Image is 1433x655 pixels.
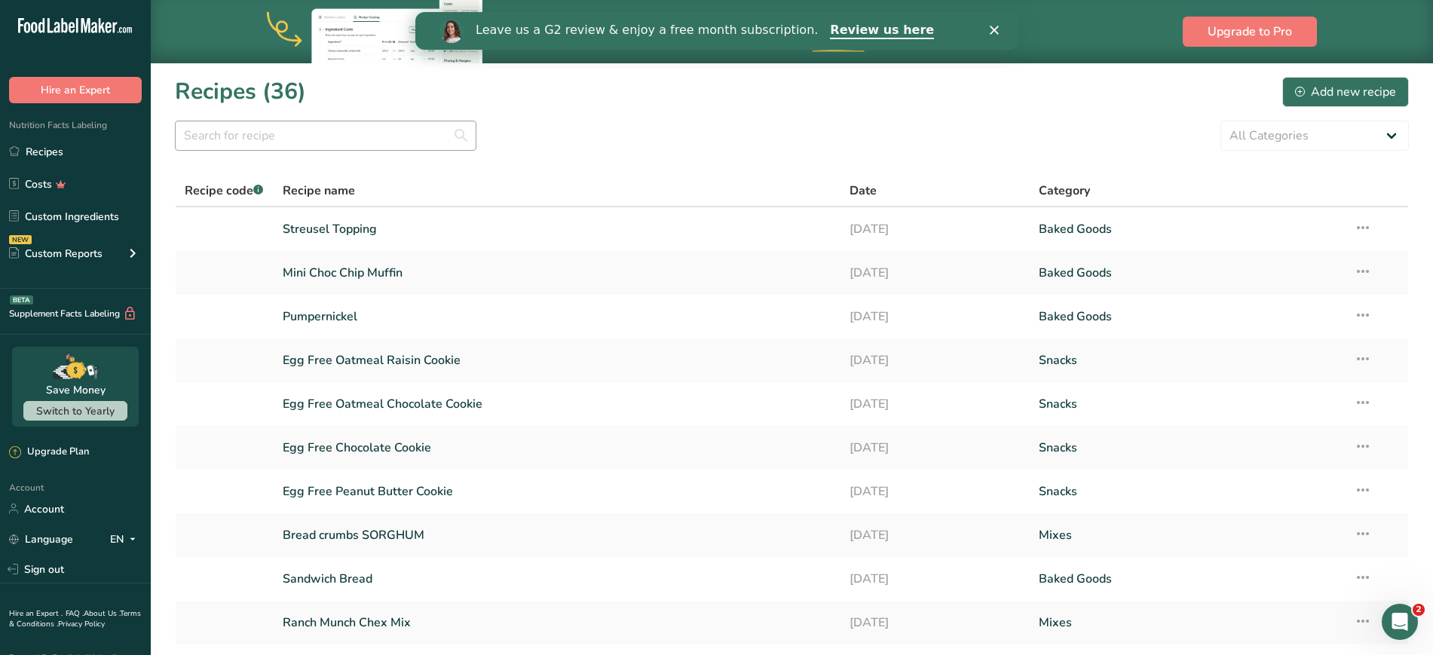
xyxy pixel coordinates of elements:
a: Egg Free Oatmeal Raisin Cookie [283,344,832,376]
a: [DATE] [850,388,1021,420]
a: [DATE] [850,607,1021,638]
a: [DATE] [850,257,1021,289]
a: [DATE] [850,563,1021,595]
div: BETA [10,295,33,305]
a: Egg Free Chocolate Cookie [283,432,832,464]
span: Category [1039,182,1090,200]
div: Add new recipe [1295,83,1396,101]
a: Ranch Munch Chex Mix [283,607,832,638]
a: Baked Goods [1039,213,1336,245]
span: Upgrade to Pro [1208,23,1292,41]
iframe: Intercom live chat [1382,604,1418,640]
a: Egg Free Peanut Butter Cookie [283,476,832,507]
div: Custom Reports [9,246,103,262]
a: [DATE] [850,476,1021,507]
a: [DATE] [850,301,1021,332]
div: Close [574,14,589,23]
a: Streusel Topping [283,213,832,245]
span: Recipe code [185,182,263,199]
a: Mixes [1039,519,1336,551]
input: Search for recipe [175,121,476,151]
a: Snacks [1039,388,1336,420]
span: Recipe name [283,182,355,200]
h1: Recipes (36) [175,75,306,109]
a: Mini Choc Chip Muffin [283,257,832,289]
a: Snacks [1039,476,1336,507]
a: Sandwich Bread [283,563,832,595]
a: [DATE] [850,519,1021,551]
iframe: Intercom live chat banner [415,12,1018,50]
a: Bread crumbs SORGHUM [283,519,832,551]
a: Baked Goods [1039,563,1336,595]
a: Egg Free Oatmeal Chocolate Cookie [283,388,832,420]
a: Pumpernickel [283,301,832,332]
a: Mixes [1039,607,1336,638]
a: Snacks [1039,432,1336,464]
a: Baked Goods [1039,257,1336,289]
button: Hire an Expert [9,77,142,103]
button: Add new recipe [1282,77,1409,107]
button: Upgrade to Pro [1183,17,1317,47]
div: NEW [9,235,32,244]
a: Snacks [1039,344,1336,376]
span: Date [850,182,877,200]
div: Upgrade Plan [9,445,89,460]
span: Switch to Yearly [36,404,115,418]
a: Baked Goods [1039,301,1336,332]
a: Privacy Policy [58,619,105,629]
a: [DATE] [850,432,1021,464]
a: About Us . [84,608,120,619]
a: FAQ . [66,608,84,619]
a: [DATE] [850,213,1021,245]
div: Upgrade to Pro [724,1,951,63]
div: Save Money [46,382,106,398]
div: EN [110,530,142,548]
a: Language [9,526,73,552]
a: Hire an Expert . [9,608,63,619]
span: 2 [1413,604,1425,616]
a: Terms & Conditions . [9,608,141,629]
button: Switch to Yearly [23,401,127,421]
a: [DATE] [850,344,1021,376]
